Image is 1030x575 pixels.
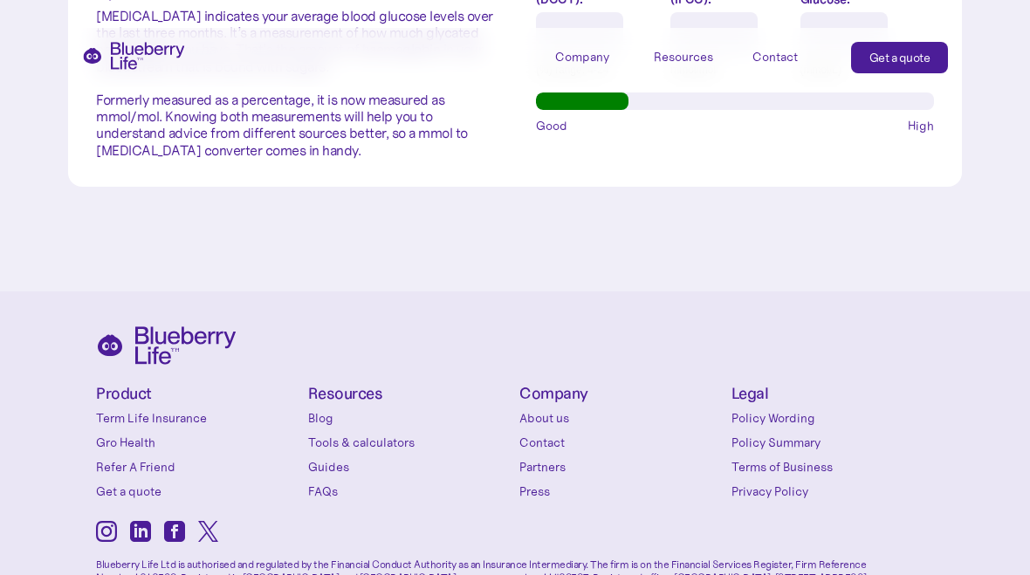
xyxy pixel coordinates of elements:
[308,483,512,500] a: FAQs
[851,42,949,73] a: Get a quote
[519,434,723,451] a: Contact
[308,386,512,402] h4: Resources
[308,434,512,451] a: Tools & calculators
[519,409,723,427] a: About us
[519,483,723,500] a: Press
[908,117,934,134] span: High
[308,409,512,427] a: Blog
[96,483,299,500] a: Get a quote
[654,42,732,71] div: Resources
[96,458,299,476] a: Refer A Friend
[731,434,935,451] a: Policy Summary
[869,49,930,66] div: Get a quote
[96,434,299,451] a: Gro Health
[731,386,935,402] h4: Legal
[96,386,299,402] h4: Product
[519,458,723,476] a: Partners
[555,50,609,65] div: Company
[536,117,567,134] span: Good
[519,386,723,402] h4: Company
[96,8,494,159] p: [MEDICAL_DATA] indicates your average blood glucose levels over the last three months. It’s a mea...
[731,458,935,476] a: Terms of Business
[96,409,299,427] a: Term Life Insurance
[731,483,935,500] a: Privacy Policy
[731,409,935,427] a: Policy Wording
[654,50,713,65] div: Resources
[308,458,512,476] a: Guides
[752,50,798,65] div: Contact
[555,42,634,71] div: Company
[752,42,831,71] a: Contact
[82,42,185,70] a: home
